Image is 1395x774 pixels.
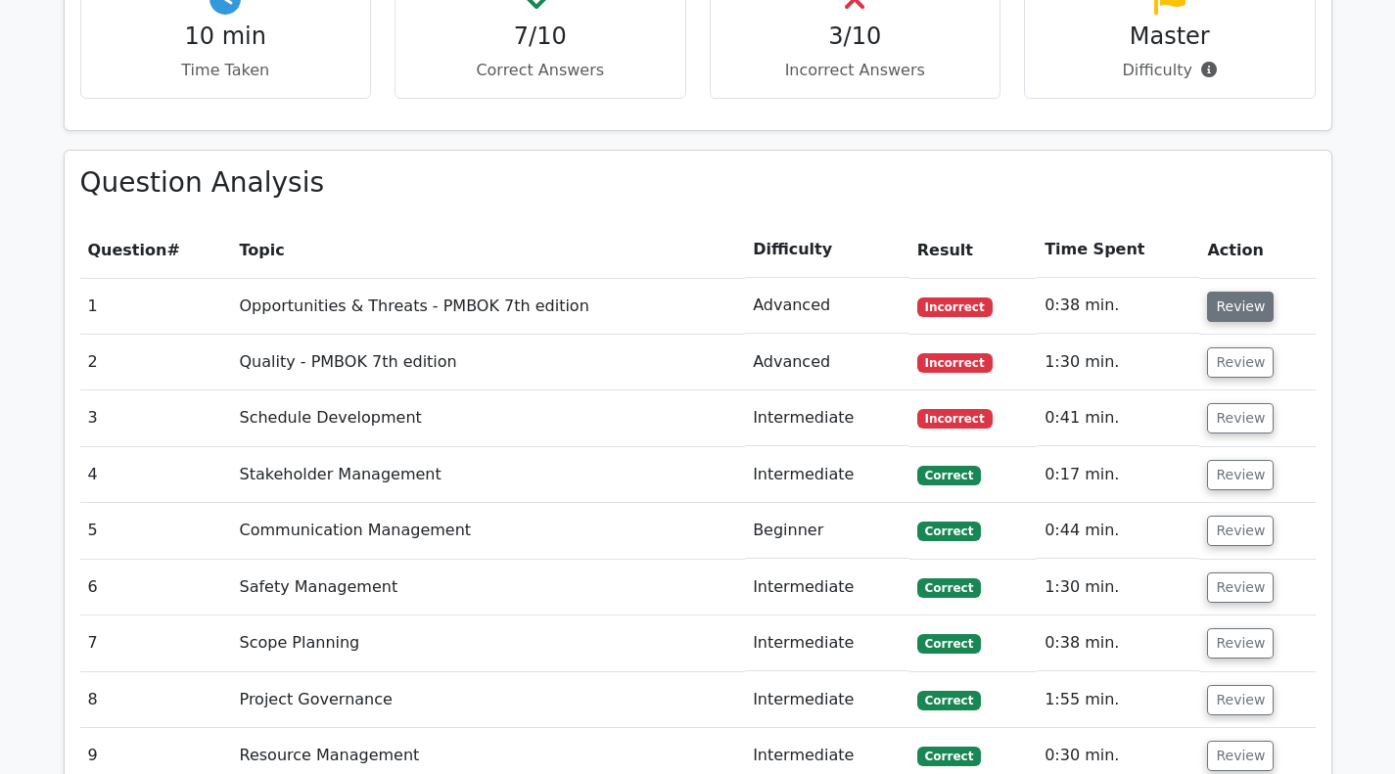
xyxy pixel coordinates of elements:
td: 0:44 min. [1037,503,1199,559]
span: Incorrect [917,297,993,317]
td: 0:41 min. [1037,390,1199,446]
th: Result [909,222,1037,278]
td: 1:30 min. [1037,335,1199,390]
p: Time Taken [97,59,355,82]
td: Quality - PMBOK 7th edition [232,335,746,390]
td: 6 [80,560,232,615]
td: Advanced [745,335,909,390]
th: Topic [232,222,746,278]
td: 1:55 min. [1037,672,1199,728]
button: Review [1207,403,1274,433]
button: Review [1207,685,1274,715]
button: Review [1207,516,1274,546]
td: 1 [80,278,232,334]
td: 0:38 min. [1037,615,1199,671]
td: Schedule Development [232,390,746,446]
h4: Master [1041,23,1299,51]
h4: 7/10 [411,23,670,51]
p: Correct Answers [411,59,670,82]
th: Time Spent [1037,222,1199,278]
td: Intermediate [745,447,909,503]
button: Review [1207,628,1274,659]
td: Intermediate [745,615,909,671]
td: 3 [80,390,232,446]
span: Incorrect [917,409,993,429]
span: Correct [917,691,981,710]
span: Correct [917,634,981,654]
td: Stakeholder Management [232,447,746,503]
span: Incorrect [917,353,993,373]
td: 7 [80,615,232,671]
h4: 10 min [97,23,355,51]
td: 8 [80,672,232,728]
span: Correct [917,522,981,541]
span: Correct [917,466,981,485]
td: 0:38 min. [1037,278,1199,334]
td: Intermediate [745,672,909,728]
td: Communication Management [232,503,746,559]
td: Intermediate [745,390,909,446]
td: Beginner [745,503,909,559]
button: Review [1207,347,1274,378]
button: Review [1207,460,1274,490]
button: Review [1207,572,1274,603]
td: Intermediate [745,560,909,615]
p: Difficulty [1041,59,1299,82]
p: Incorrect Answers [726,59,985,82]
td: 2 [80,335,232,390]
h3: Question Analysis [80,166,1316,200]
h4: 3/10 [726,23,985,51]
td: 0:17 min. [1037,447,1199,503]
td: Opportunities & Threats - PMBOK 7th edition [232,278,746,334]
td: 1:30 min. [1037,560,1199,615]
th: Difficulty [745,222,909,278]
td: 4 [80,447,232,503]
td: Advanced [745,278,909,334]
span: Question [88,241,167,259]
button: Review [1207,741,1274,771]
button: Review [1207,292,1274,322]
td: Safety Management [232,560,746,615]
td: 5 [80,503,232,559]
th: # [80,222,232,278]
td: Project Governance [232,672,746,728]
td: Scope Planning [232,615,746,671]
span: Correct [917,747,981,766]
th: Action [1199,222,1315,278]
span: Correct [917,578,981,598]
